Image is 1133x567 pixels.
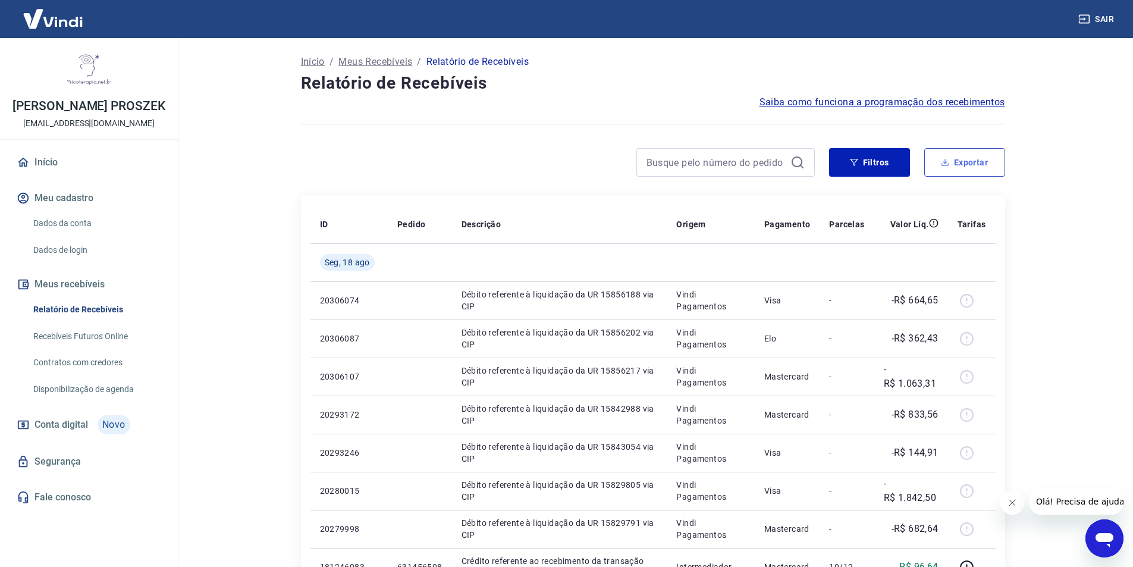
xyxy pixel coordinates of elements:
[884,477,939,505] p: -R$ 1.842,50
[1076,8,1119,30] button: Sair
[14,484,164,510] a: Fale conosco
[301,55,325,69] a: Início
[29,238,164,262] a: Dados de login
[98,415,130,434] span: Novo
[924,148,1005,177] button: Exportar
[764,218,811,230] p: Pagamento
[14,449,164,475] a: Segurança
[829,295,864,306] p: -
[676,327,745,350] p: Vindi Pagamentos
[23,117,155,130] p: [EMAIL_ADDRESS][DOMAIN_NAME]
[29,350,164,375] a: Contratos com credores
[462,365,658,389] p: Débito referente à liquidação da UR 15856217 via CIP
[829,485,864,497] p: -
[829,333,864,344] p: -
[320,409,378,421] p: 20293172
[829,409,864,421] p: -
[14,185,164,211] button: Meu cadastro
[29,324,164,349] a: Recebíveis Futuros Online
[676,441,745,465] p: Vindi Pagamentos
[1000,491,1024,515] iframe: Fechar mensagem
[462,517,658,541] p: Débito referente à liquidação da UR 15829791 via CIP
[829,148,910,177] button: Filtros
[320,295,378,306] p: 20306074
[14,1,92,37] img: Vindi
[462,289,658,312] p: Débito referente à liquidação da UR 15856188 via CIP
[14,411,164,439] a: Conta digitalNovo
[12,100,165,112] p: [PERSON_NAME] PROSZEK
[320,447,378,459] p: 20293246
[29,211,164,236] a: Dados da conta
[829,523,864,535] p: -
[892,331,939,346] p: -R$ 362,43
[676,479,745,503] p: Vindi Pagamentos
[14,271,164,297] button: Meus recebíveis
[958,218,986,230] p: Tarifas
[676,403,745,427] p: Vindi Pagamentos
[892,293,939,308] p: -R$ 664,65
[829,447,864,459] p: -
[892,446,939,460] p: -R$ 144,91
[646,154,786,171] input: Busque pelo número do pedido
[764,371,811,383] p: Mastercard
[829,218,864,230] p: Parcelas
[65,48,113,95] img: 9315cdd2-4108-4970-b0de-98ba7d0d32e8.jpeg
[462,479,658,503] p: Débito referente à liquidação da UR 15829805 via CIP
[676,365,745,389] p: Vindi Pagamentos
[764,447,811,459] p: Visa
[329,55,334,69] p: /
[417,55,421,69] p: /
[764,295,811,306] p: Visa
[764,485,811,497] p: Visa
[397,218,425,230] p: Pedido
[7,8,100,18] span: Olá! Precisa de ajuda?
[892,408,939,422] p: -R$ 833,56
[764,523,811,535] p: Mastercard
[34,416,88,433] span: Conta digital
[676,289,745,312] p: Vindi Pagamentos
[301,71,1005,95] h4: Relatório de Recebíveis
[462,327,658,350] p: Débito referente à liquidação da UR 15856202 via CIP
[1029,488,1123,515] iframe: Mensagem da empresa
[29,297,164,322] a: Relatório de Recebíveis
[892,522,939,536] p: -R$ 682,64
[462,218,501,230] p: Descrição
[462,403,658,427] p: Débito referente à liquidação da UR 15842988 via CIP
[29,377,164,402] a: Disponibilização de agenda
[764,409,811,421] p: Mastercard
[320,523,378,535] p: 20279998
[676,517,745,541] p: Vindi Pagamentos
[14,149,164,176] a: Início
[1085,519,1123,557] iframe: Botão para abrir a janela de mensagens
[829,371,864,383] p: -
[320,333,378,344] p: 20306087
[676,218,705,230] p: Origem
[890,218,929,230] p: Valor Líq.
[759,95,1005,109] a: Saiba como funciona a programação dos recebimentos
[325,256,370,268] span: Seg, 18 ago
[764,333,811,344] p: Elo
[462,441,658,465] p: Débito referente à liquidação da UR 15843054 via CIP
[320,485,378,497] p: 20280015
[320,218,328,230] p: ID
[426,55,529,69] p: Relatório de Recebíveis
[884,362,939,391] p: -R$ 1.063,31
[338,55,412,69] a: Meus Recebíveis
[320,371,378,383] p: 20306107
